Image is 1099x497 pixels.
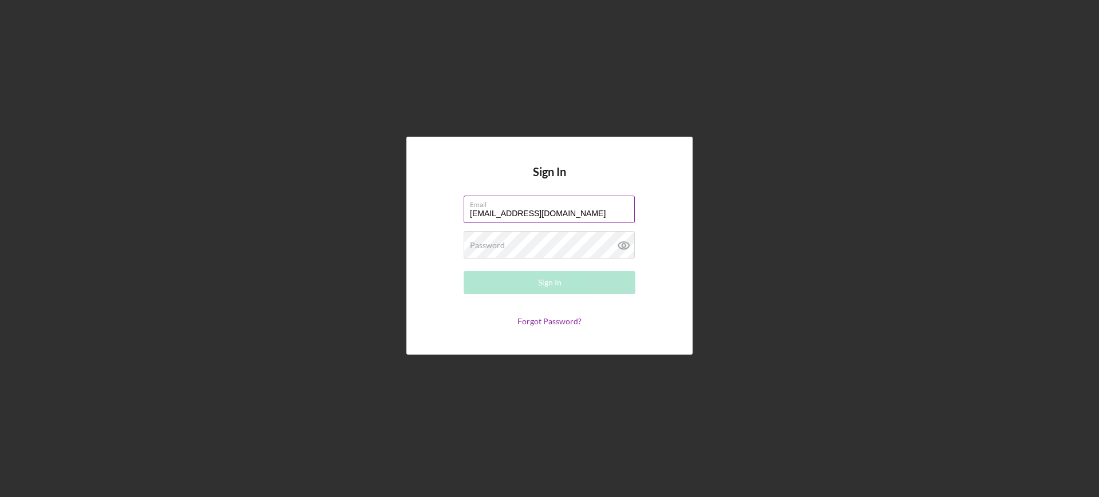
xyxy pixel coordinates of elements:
label: Email [470,196,635,209]
label: Password [470,241,505,250]
h4: Sign In [533,165,566,196]
button: Sign In [464,271,635,294]
a: Forgot Password? [517,316,582,326]
div: Sign In [538,271,562,294]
